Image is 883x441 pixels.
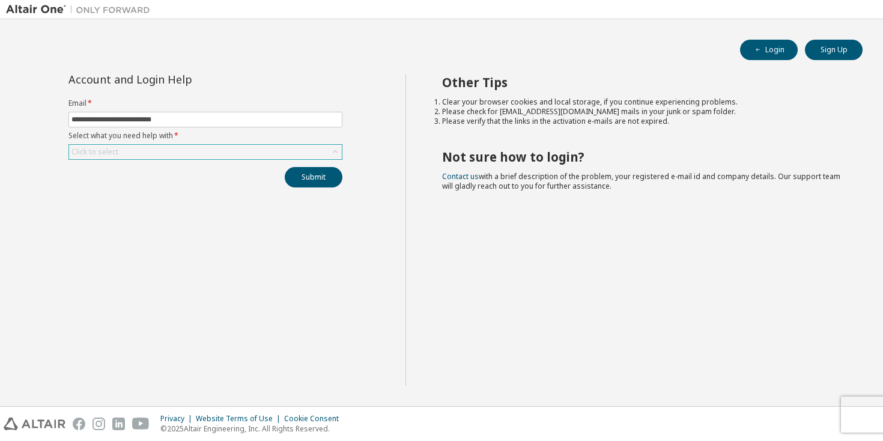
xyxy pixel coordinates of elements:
[6,4,156,16] img: Altair One
[160,414,196,424] div: Privacy
[805,40,863,60] button: Sign Up
[160,424,346,434] p: © 2025 Altair Engineering, Inc. All Rights Reserved.
[69,145,342,159] div: Click to select
[442,107,842,117] li: Please check for [EMAIL_ADDRESS][DOMAIN_NAME] mails in your junk or spam folder.
[196,414,284,424] div: Website Terms of Use
[442,97,842,107] li: Clear your browser cookies and local storage, if you continue experiencing problems.
[112,418,125,430] img: linkedin.svg
[93,418,105,430] img: instagram.svg
[68,131,342,141] label: Select what you need help with
[68,99,342,108] label: Email
[442,149,842,165] h2: Not sure how to login?
[442,117,842,126] li: Please verify that the links in the activation e-mails are not expired.
[285,167,342,187] button: Submit
[68,75,288,84] div: Account and Login Help
[442,171,479,181] a: Contact us
[442,171,840,191] span: with a brief description of the problem, your registered e-mail id and company details. Our suppo...
[4,418,65,430] img: altair_logo.svg
[284,414,346,424] div: Cookie Consent
[442,75,842,90] h2: Other Tips
[740,40,798,60] button: Login
[73,418,85,430] img: facebook.svg
[132,418,150,430] img: youtube.svg
[71,147,118,157] div: Click to select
